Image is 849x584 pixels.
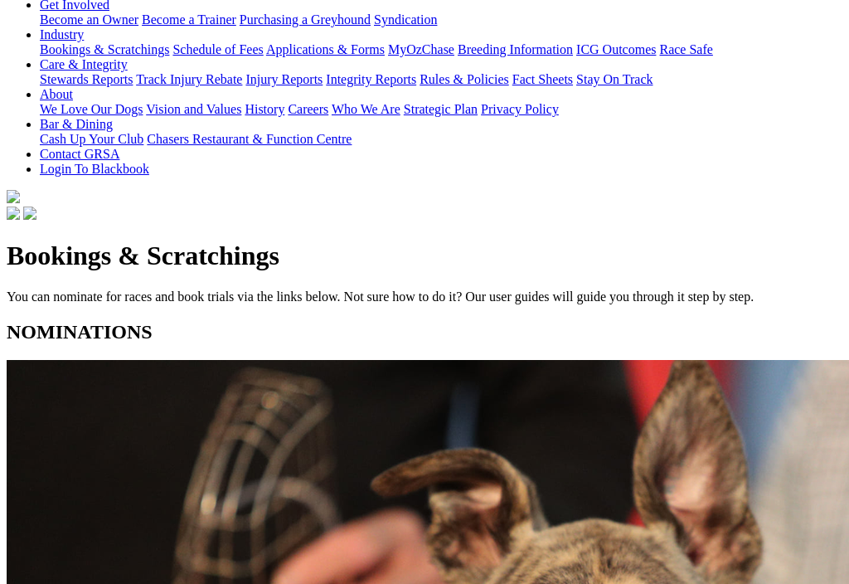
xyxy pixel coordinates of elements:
[142,12,236,27] a: Become a Trainer
[388,42,454,56] a: MyOzChase
[40,27,84,41] a: Industry
[40,132,143,146] a: Cash Up Your Club
[404,102,478,116] a: Strategic Plan
[172,42,263,56] a: Schedule of Fees
[40,117,113,131] a: Bar & Dining
[266,42,385,56] a: Applications & Forms
[240,12,371,27] a: Purchasing a Greyhound
[7,321,842,343] h2: NOMINATIONS
[40,72,842,87] div: Care & Integrity
[659,42,712,56] a: Race Safe
[40,42,842,57] div: Industry
[576,42,656,56] a: ICG Outcomes
[7,190,20,203] img: logo-grsa-white.png
[576,72,653,86] a: Stay On Track
[40,57,128,71] a: Care & Integrity
[245,102,284,116] a: History
[7,241,842,271] h1: Bookings & Scratchings
[374,12,437,27] a: Syndication
[23,207,36,220] img: twitter.svg
[40,42,169,56] a: Bookings & Scratchings
[512,72,573,86] a: Fact Sheets
[40,72,133,86] a: Stewards Reports
[40,102,842,117] div: About
[458,42,573,56] a: Breeding Information
[40,12,842,27] div: Get Involved
[332,102,400,116] a: Who We Are
[481,102,559,116] a: Privacy Policy
[7,290,842,304] p: You can nominate for races and book trials via the links below. Not sure how to do it? Our user g...
[40,132,842,147] div: Bar & Dining
[420,72,509,86] a: Rules & Policies
[40,147,119,161] a: Contact GRSA
[7,207,20,220] img: facebook.svg
[147,132,352,146] a: Chasers Restaurant & Function Centre
[245,72,323,86] a: Injury Reports
[40,162,149,176] a: Login To Blackbook
[40,12,138,27] a: Become an Owner
[136,72,242,86] a: Track Injury Rebate
[326,72,416,86] a: Integrity Reports
[146,102,241,116] a: Vision and Values
[40,102,143,116] a: We Love Our Dogs
[288,102,328,116] a: Careers
[40,87,73,101] a: About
